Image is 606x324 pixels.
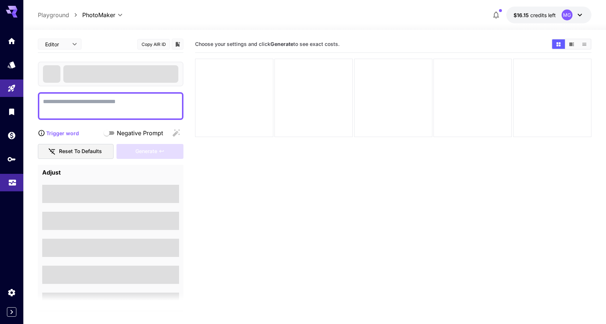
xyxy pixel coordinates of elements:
p: Trigger word [46,129,79,137]
button: Show images in list view [578,39,591,49]
button: Show images in video view [565,39,578,49]
span: Editor [45,40,68,48]
div: Wallet [7,131,16,140]
a: Playground [38,11,69,19]
div: Home [7,36,16,46]
div: Show images in grid viewShow images in video viewShow images in list view [551,39,591,50]
span: Choose your settings and click to see exact costs. [195,41,340,47]
div: Settings [7,288,16,297]
button: Add to library [174,40,181,48]
button: $16.1536MG [506,7,591,23]
div: Please fill the prompt [116,144,183,159]
span: $16.15 [514,12,530,18]
div: Models [7,60,16,69]
div: MG [562,9,573,20]
span: PhotoMaker [82,11,115,19]
span: credits left [530,12,556,18]
button: Show images in grid view [552,39,565,49]
div: API Keys [7,155,16,164]
div: Library [7,107,16,116]
b: Generate [270,41,293,47]
div: Playground [7,84,16,93]
h4: Adjust [42,169,179,176]
button: Reset to defaults [38,144,114,159]
button: Copy AIR ID [137,39,170,50]
span: Negative Prompt [117,129,163,137]
button: Expand sidebar [7,307,16,317]
div: Usage [8,176,17,186]
div: $16.1536 [514,11,556,19]
nav: breadcrumb [38,11,82,19]
button: Trigger word [38,126,79,140]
